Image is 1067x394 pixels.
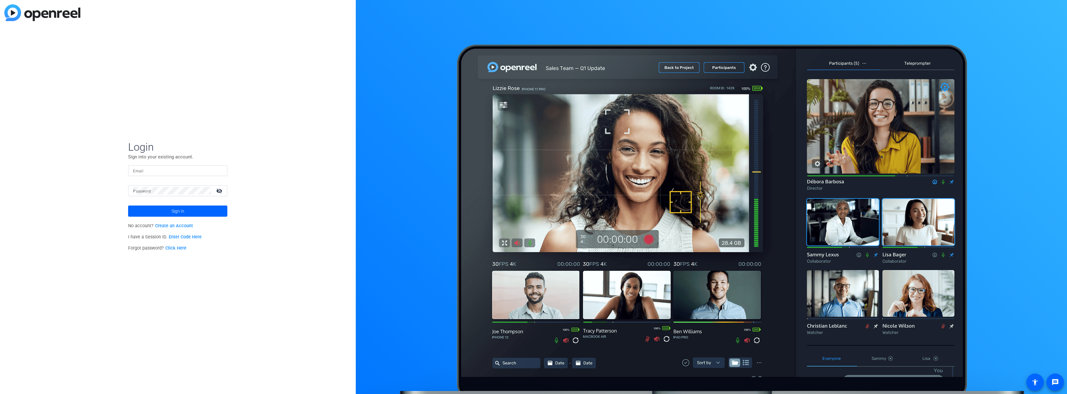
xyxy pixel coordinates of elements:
span: Sign in [172,203,184,219]
button: Sign in [128,206,227,217]
span: No account? [128,223,193,228]
mat-icon: visibility_off [212,186,227,195]
span: Login [128,140,227,153]
span: Forgot password? [128,246,186,251]
mat-icon: accessibility [1031,379,1039,386]
a: Click Here [165,246,186,251]
img: blue-gradient.svg [4,4,80,21]
a: Enter Code Here [169,234,202,240]
mat-label: Email [133,169,143,173]
mat-label: Password [133,189,151,193]
span: I have a Session ID. [128,234,202,240]
a: Create an Account [155,223,193,228]
input: Enter Email Address [133,167,222,174]
mat-icon: message [1051,379,1059,386]
p: Sign into your existing account. [128,153,227,160]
